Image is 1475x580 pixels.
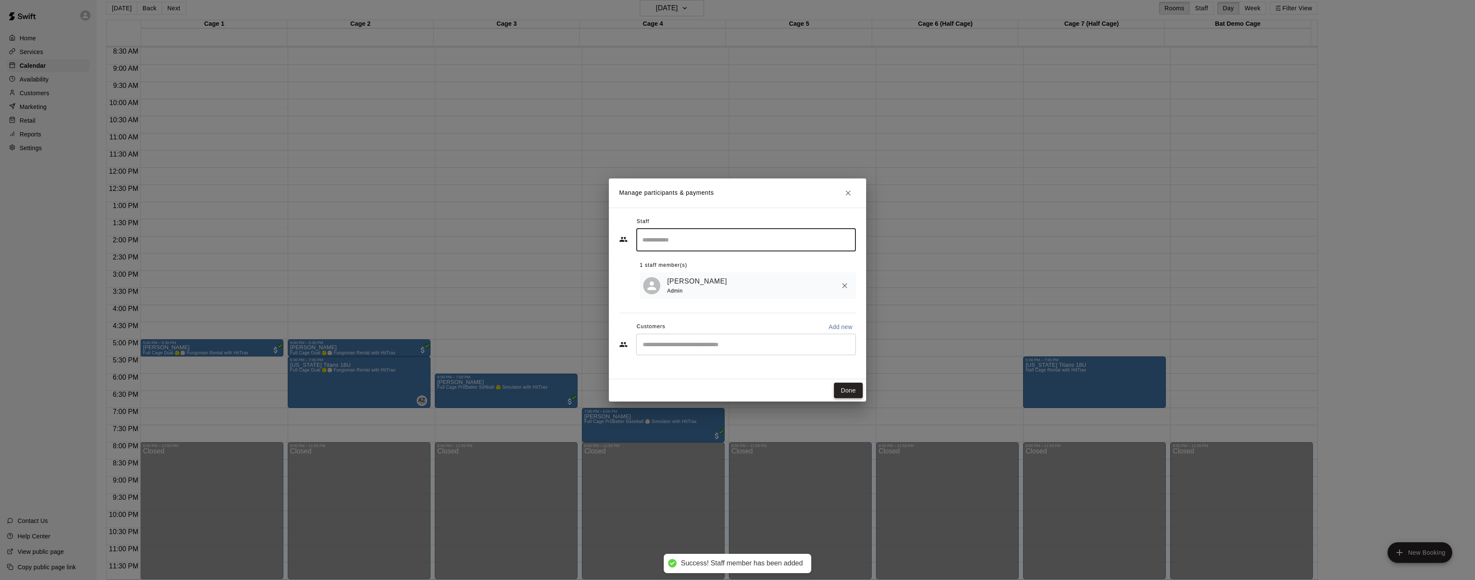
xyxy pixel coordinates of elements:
[667,276,727,287] a: [PERSON_NAME]
[840,185,856,201] button: Close
[619,188,714,197] p: Manage participants & payments
[681,559,803,568] div: Success! Staff member has been added
[636,334,856,355] div: Start typing to search customers...
[667,288,683,294] span: Admin
[837,278,852,293] button: Remove
[828,323,852,331] p: Add new
[619,235,628,244] svg: Staff
[637,320,665,334] span: Customers
[640,259,687,272] span: 1 staff member(s)
[825,320,856,334] button: Add new
[834,383,863,399] button: Done
[619,340,628,349] svg: Customers
[643,277,660,294] div: Ashton Zeiher
[636,229,856,251] div: Search staff
[637,215,649,229] span: Staff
